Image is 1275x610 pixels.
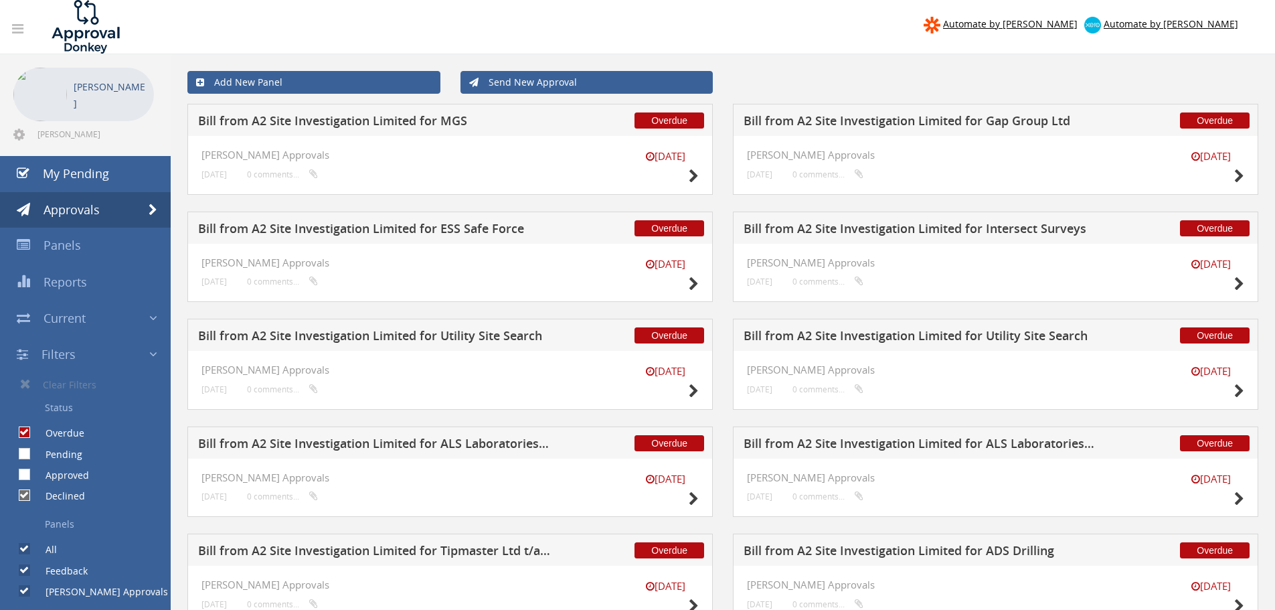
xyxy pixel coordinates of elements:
[1084,17,1101,33] img: xero-logo.png
[10,396,171,419] a: Status
[747,149,1244,161] h4: [PERSON_NAME] Approvals
[634,327,704,344] span: Overdue
[792,599,863,609] small: 0 comments...
[632,579,699,593] small: [DATE]
[1177,579,1244,593] small: [DATE]
[247,491,318,502] small: 0 comments...
[10,372,171,396] a: Clear Filters
[44,274,87,290] span: Reports
[198,222,551,239] h5: Bill from A2 Site Investigation Limited for ESS Safe Force
[634,435,704,451] span: Overdue
[744,115,1096,131] h5: Bill from A2 Site Investigation Limited for Gap Group Ltd
[247,384,318,394] small: 0 comments...
[198,544,551,561] h5: Bill from A2 Site Investigation Limited for Tipmaster Ltd t/a The All Clear Company
[1180,112,1250,129] span: Overdue
[198,115,551,131] h5: Bill from A2 Site Investigation Limited for MGS
[1180,542,1250,558] span: Overdue
[1177,364,1244,378] small: [DATE]
[201,472,699,483] h4: [PERSON_NAME] Approvals
[924,17,940,33] img: zapier-logomark.png
[1180,220,1250,236] span: Overdue
[1104,17,1238,30] span: Automate by [PERSON_NAME]
[1177,257,1244,271] small: [DATE]
[201,149,699,161] h4: [PERSON_NAME] Approvals
[10,513,171,536] a: Panels
[632,364,699,378] small: [DATE]
[201,257,699,269] h4: [PERSON_NAME] Approvals
[44,237,81,253] span: Panels
[201,384,227,394] small: [DATE]
[792,277,863,287] small: 0 comments...
[201,491,227,502] small: [DATE]
[44,310,86,326] span: Current
[201,579,699,591] h4: [PERSON_NAME] Approvals
[744,544,1096,561] h5: Bill from A2 Site Investigation Limited for ADS Drilling
[747,599,772,609] small: [DATE]
[747,257,1244,269] h4: [PERSON_NAME] Approvals
[201,277,227,287] small: [DATE]
[187,71,440,94] a: Add New Panel
[744,329,1096,346] h5: Bill from A2 Site Investigation Limited for Utility Site Search
[74,78,147,112] p: [PERSON_NAME]
[32,543,57,556] label: All
[792,169,863,179] small: 0 comments...
[32,564,88,578] label: Feedback
[41,346,76,362] span: Filters
[634,112,704,129] span: Overdue
[32,469,89,482] label: Approved
[632,149,699,163] small: [DATE]
[32,489,85,503] label: Declined
[747,472,1244,483] h4: [PERSON_NAME] Approvals
[1180,327,1250,344] span: Overdue
[747,491,772,502] small: [DATE]
[634,542,704,558] span: Overdue
[43,165,109,181] span: My Pending
[44,202,100,218] span: Approvals
[247,169,318,179] small: 0 comments...
[792,384,863,394] small: 0 comments...
[32,585,168,599] label: [PERSON_NAME] Approvals
[1180,435,1250,451] span: Overdue
[247,599,318,609] small: 0 comments...
[744,222,1096,239] h5: Bill from A2 Site Investigation Limited for Intersect Surveys
[198,329,551,346] h5: Bill from A2 Site Investigation Limited for Utility Site Search
[198,437,551,454] h5: Bill from A2 Site Investigation Limited for ALS Laboratories (UK) Ltd
[201,364,699,376] h4: [PERSON_NAME] Approvals
[201,169,227,179] small: [DATE]
[460,71,713,94] a: Send New Approval
[1177,472,1244,486] small: [DATE]
[747,277,772,287] small: [DATE]
[747,384,772,394] small: [DATE]
[32,427,84,440] label: Overdue
[634,220,704,236] span: Overdue
[747,579,1244,591] h4: [PERSON_NAME] Approvals
[632,472,699,486] small: [DATE]
[32,448,82,461] label: Pending
[201,599,227,609] small: [DATE]
[747,169,772,179] small: [DATE]
[744,437,1096,454] h5: Bill from A2 Site Investigation Limited for ALS Laboratories (UK) Ltd
[37,129,151,139] span: [PERSON_NAME][EMAIL_ADDRESS][PERSON_NAME][DOMAIN_NAME]
[1177,149,1244,163] small: [DATE]
[632,257,699,271] small: [DATE]
[943,17,1078,30] span: Automate by [PERSON_NAME]
[792,491,863,502] small: 0 comments...
[247,277,318,287] small: 0 comments...
[747,364,1244,376] h4: [PERSON_NAME] Approvals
